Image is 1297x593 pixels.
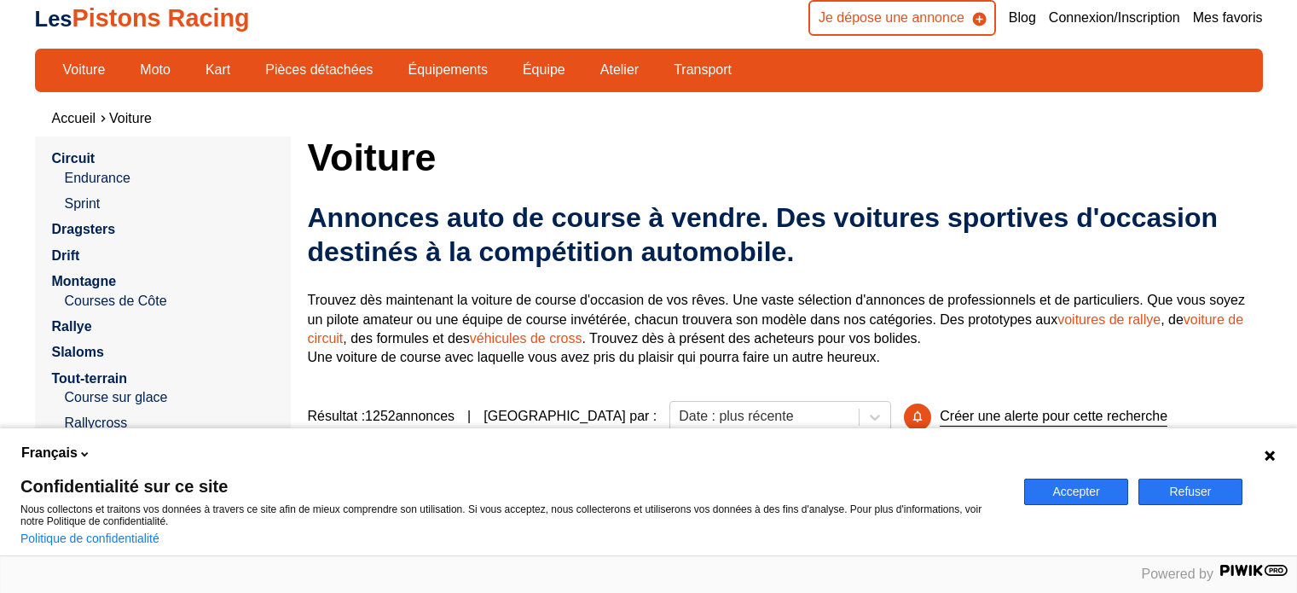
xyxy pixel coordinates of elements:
[20,532,159,545] a: Politique de confidentialité
[1049,9,1180,27] a: Connexion/Inscription
[194,55,241,84] a: Kart
[52,345,104,359] a: Slaloms
[1009,9,1036,27] a: Blog
[1138,479,1242,505] button: Refuser
[20,503,1004,527] p: Nous collectons et traitons vos données à travers ce site afin de mieux comprendre son utilisatio...
[512,55,576,84] a: Équipe
[65,292,274,311] a: Courses de Côte
[1142,567,1214,581] span: Powered by
[35,4,250,32] a: LesPistons Racing
[65,414,274,433] a: Rallycross
[467,407,471,426] span: |
[65,388,274,407] a: Course sur glace
[254,55,384,84] a: Pièces détachées
[52,319,92,334] a: Rallye
[35,7,72,31] span: Les
[52,248,80,263] a: Drift
[109,111,152,125] a: Voiture
[20,478,1004,495] span: Confidentialité sur ce site
[1024,479,1128,505] button: Accepter
[940,407,1167,427] p: Créer une alerte pour cette recherche
[52,274,117,288] a: Montagne
[397,55,499,84] a: Équipements
[52,151,96,166] a: Circuit
[52,371,128,386] a: Tout-terrain
[1193,9,1263,27] a: Mes favoris
[308,201,1263,269] h2: Annonces auto de course à vendre. Des voitures sportives d'occasion destinés à la compétition aut...
[65,169,274,188] a: Endurance
[52,111,96,125] a: Accueil
[1057,312,1161,327] a: voitures de rallye
[308,407,455,426] span: Résultat : 1252 annonces
[308,291,1263,368] p: Trouvez dès maintenant la voiture de course d'occasion de vos rêves. Une vaste sélection d'annonc...
[663,55,743,84] a: Transport
[129,55,182,84] a: Moto
[65,195,274,213] a: Sprint
[52,55,117,84] a: Voiture
[308,137,1263,177] h1: Voiture
[589,55,650,84] a: Atelier
[21,444,78,462] span: Français
[483,407,657,426] p: [GEOGRAPHIC_DATA] par :
[52,222,116,236] a: Dragsters
[470,331,582,346] a: véhicules de cross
